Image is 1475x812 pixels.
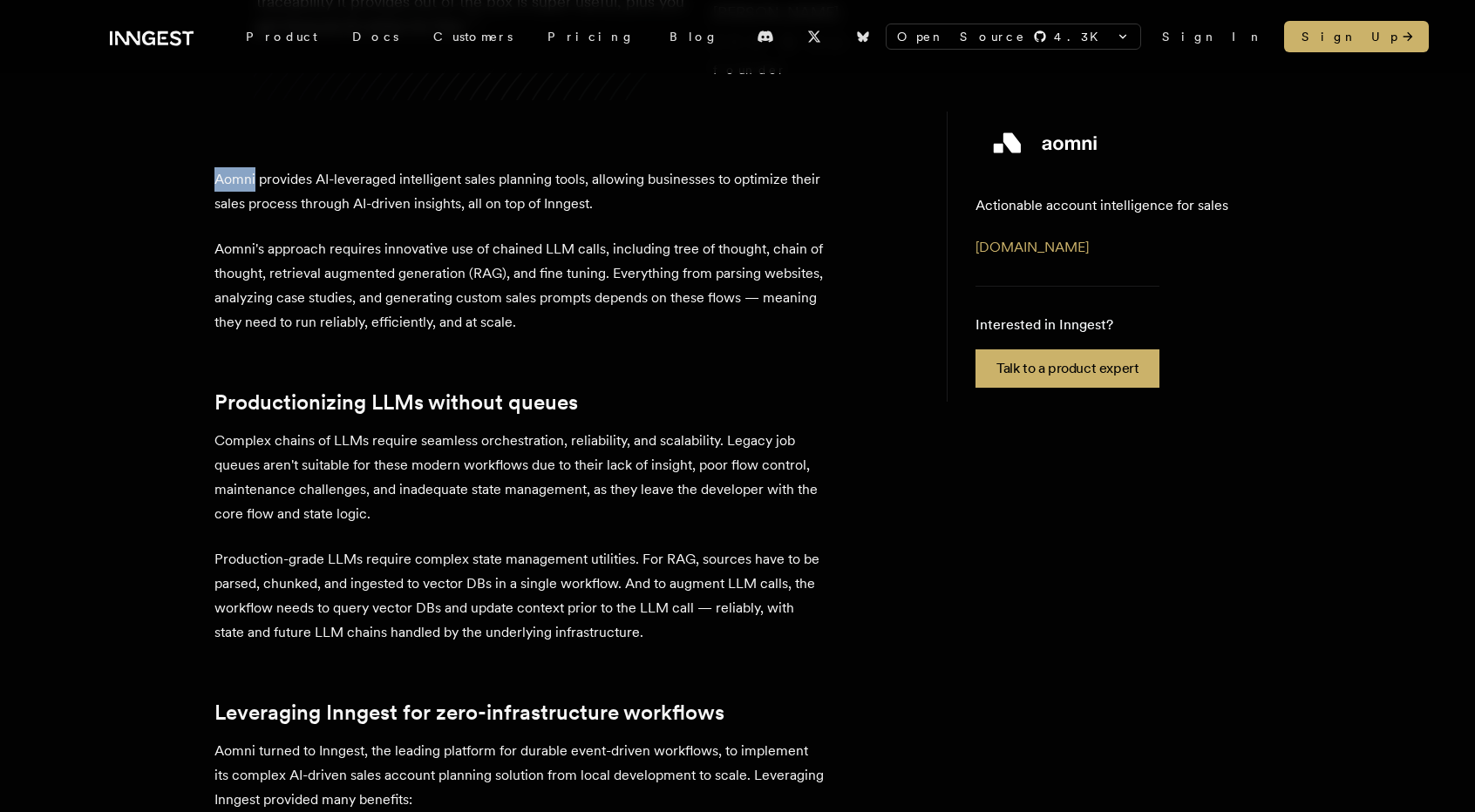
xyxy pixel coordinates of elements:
a: Bluesky [844,23,882,51]
p: Interested in Inngest? [975,315,1159,335]
a: Sign In [1162,28,1263,45]
a: [DOMAIN_NAME] [975,239,1089,255]
p: Aomni provides AI-leveraged intelligent sales planning tools, allowing businesses to optimize the... [214,167,825,216]
p: Actionable account intelligence for sales [975,195,1228,216]
a: Docs [335,21,416,52]
a: X [795,23,833,51]
p: Complex chains of LLMs require seamless orchestration, reliability, and scalability. Legacy job q... [214,429,825,526]
span: 4.3 K [1054,28,1109,45]
p: Aomni turned to Inngest, the leading platform for durable event-driven workflows, to implement it... [214,739,825,812]
a: Talk to a product expert [975,349,1159,388]
a: Customers [416,21,530,52]
img: Aomni's logo [975,125,1115,160]
p: Production-grade LLMs require complex state management utilities. For RAG, sources have to be par... [214,547,825,645]
a: Leveraging Inngest for zero-infrastructure workflows [214,700,724,725]
a: Blog [652,21,736,52]
a: Sign Up [1284,21,1429,52]
a: Productionizing LLMs without queues [214,390,578,415]
a: Discord [746,23,785,51]
span: Open Source [897,28,1026,45]
p: Aomni's approach requires innovative use of chained LLM calls, including tree of thought, chain o... [214,237,825,335]
a: Pricing [530,21,652,52]
div: Product [228,21,335,52]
